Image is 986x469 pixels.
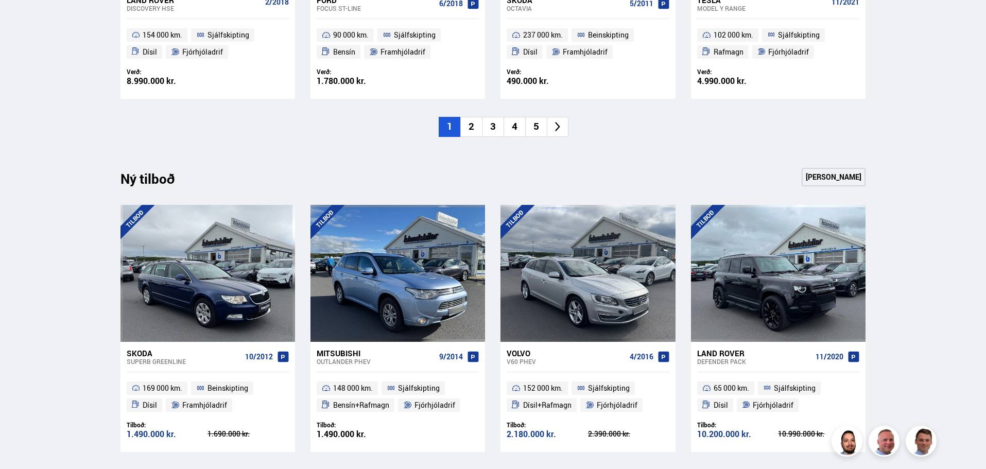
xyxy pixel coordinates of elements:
span: 154 000 km. [143,29,182,41]
div: Mitsubishi [317,349,435,358]
div: Focus ST-LINE [317,5,435,12]
span: Framhjóladrif [380,46,425,58]
li: 4 [504,117,525,137]
span: 148 000 km. [333,382,373,394]
span: 102 000 km. [714,29,753,41]
div: 1.780.000 kr. [317,77,398,85]
span: 237 000 km. [523,29,563,41]
span: Beinskipting [588,29,629,41]
span: 65 000 km. [714,382,749,394]
span: 90 000 km. [333,29,369,41]
img: nhp88E3Fdnt1Opn2.png [833,427,864,458]
span: Dísil [523,46,538,58]
div: Verð: [697,68,779,76]
div: Tilboð: [317,421,398,429]
div: Superb GREENLINE [127,358,241,365]
a: Skoda Superb GREENLINE 10/2012 169 000 km. Beinskipting Dísil Framhjóladrif Tilboð: 1.490.000 kr.... [120,342,295,452]
div: 2.180.000 kr. [507,430,588,439]
span: 9/2014 [439,353,463,361]
span: Fjórhjóladrif [753,399,793,411]
img: FbJEzSuNWCJXmdc-.webp [907,427,938,458]
span: 11/2020 [816,353,843,361]
div: Defender PACK [697,358,811,365]
div: Skoda [127,349,241,358]
span: Fjórhjóladrif [768,46,809,58]
span: Sjálfskipting [207,29,249,41]
span: Sjálfskipting [588,382,630,394]
div: Octavia [507,5,625,12]
img: siFngHWaQ9KaOqBr.png [870,427,901,458]
div: Verð: [317,68,398,76]
span: Framhjóladrif [182,399,227,411]
li: 2 [460,117,482,137]
li: 1 [439,117,460,137]
button: Opna LiveChat spjallviðmót [8,4,39,35]
span: Sjálfskipting [398,382,440,394]
div: Tilboð: [697,421,779,429]
div: 4.990.000 kr. [697,77,779,85]
span: Dísil+Rafmagn [523,399,572,411]
div: Model Y RANGE [697,5,827,12]
span: Dísil [714,399,728,411]
div: Discovery HSE [127,5,261,12]
span: Beinskipting [207,382,248,394]
div: Verð: [507,68,588,76]
a: Mitsubishi Outlander PHEV 9/2014 148 000 km. Sjálfskipting Bensín+Rafmagn Fjórhjóladrif Tilboð: 1... [310,342,485,452]
div: 8.990.000 kr. [127,77,208,85]
div: Outlander PHEV [317,358,435,365]
span: Sjálfskipting [394,29,436,41]
span: Dísil [143,399,157,411]
a: [PERSON_NAME] [802,168,866,186]
span: 152 000 km. [523,382,563,394]
div: Land Rover [697,349,811,358]
span: Sjálfskipting [778,29,820,41]
div: 10.990.000 kr. [778,430,859,438]
span: Framhjóladrif [563,46,608,58]
li: 3 [482,117,504,137]
span: Fjórhjóladrif [414,399,455,411]
div: 1.690.000 kr. [207,430,289,438]
span: Rafmagn [714,46,743,58]
div: 1.490.000 kr. [127,430,208,439]
span: 169 000 km. [143,382,182,394]
span: Fjórhjóladrif [597,399,637,411]
span: 4/2016 [630,353,653,361]
span: 10/2012 [245,353,273,361]
span: Dísil [143,46,157,58]
li: 5 [525,117,547,137]
div: V60 PHEV [507,358,625,365]
div: Tilboð: [507,421,588,429]
div: Ný tilboð [120,171,193,193]
a: Land Rover Defender PACK 11/2020 65 000 km. Sjálfskipting Dísil Fjórhjóladrif Tilboð: 10.200.000 ... [691,342,866,452]
div: 10.200.000 kr. [697,430,779,439]
div: 1.490.000 kr. [317,430,398,439]
span: Bensín [333,46,355,58]
a: Volvo V60 PHEV 4/2016 152 000 km. Sjálfskipting Dísil+Rafmagn Fjórhjóladrif Tilboð: 2.180.000 kr.... [500,342,675,452]
div: Tilboð: [127,421,208,429]
span: Fjórhjóladrif [182,46,223,58]
span: Sjálfskipting [774,382,816,394]
div: Volvo [507,349,625,358]
div: Verð: [127,68,208,76]
span: Bensín+Rafmagn [333,399,389,411]
div: 490.000 kr. [507,77,588,85]
div: 2.390.000 kr. [588,430,669,438]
